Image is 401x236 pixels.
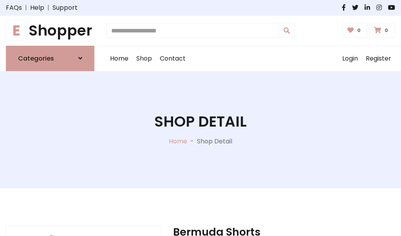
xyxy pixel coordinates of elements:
h6: Categories [18,55,54,62]
a: Support [52,3,78,13]
span: 0 [383,27,390,34]
a: Contact [156,46,190,71]
a: FAQs [6,3,22,13]
a: Home [106,46,132,71]
span: E [6,20,27,41]
a: 0 [369,23,395,38]
span: | [44,3,52,13]
p: - [187,137,197,146]
h1: Shop Detail [154,113,247,131]
a: Help [30,3,44,13]
a: Home [169,137,187,146]
h1: Shopper [6,22,94,39]
a: Categories [6,46,94,71]
a: Shop [132,46,156,71]
p: Shop Detail [197,137,232,146]
a: Login [338,46,362,71]
span: 0 [355,27,363,34]
a: Register [362,46,395,71]
a: 0 [342,23,368,38]
a: EShopper [6,22,94,39]
span: | [22,3,30,13]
